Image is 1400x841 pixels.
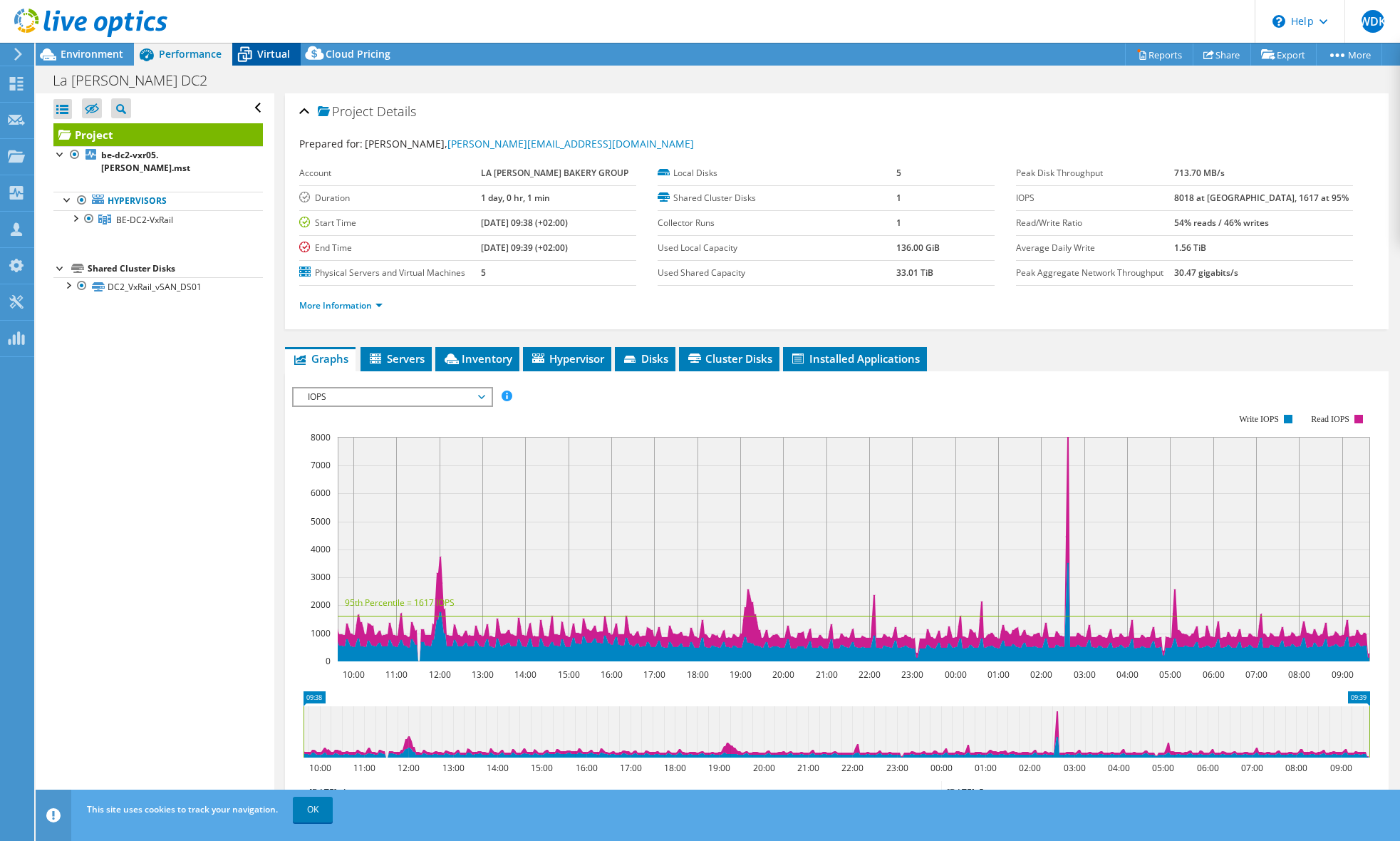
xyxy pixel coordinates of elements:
[896,167,901,179] b: 5
[53,146,263,177] a: be-dc2-vxr05.[PERSON_NAME].mst
[1159,669,1181,681] text: 05:00
[930,762,953,774] text: 00:00
[299,191,481,205] label: Duration
[311,487,331,499] text: 6000
[1250,43,1317,66] a: Export
[293,797,333,822] a: OK
[442,762,465,774] text: 13:00
[345,597,455,609] text: 95th Percentile = 1617 IOPS
[531,762,553,774] text: 15:00
[309,762,331,774] text: 10:00
[368,351,425,366] span: Servers
[772,669,794,681] text: 20:00
[687,669,709,681] text: 18:00
[53,210,263,229] a: BE-DC2-VxRail
[311,459,331,471] text: 7000
[481,192,550,204] b: 1 day, 0 hr, 1 min
[299,137,363,150] label: Prepared for:
[311,571,331,583] text: 3000
[299,166,481,180] label: Account
[1016,166,1174,180] label: Peak Disk Throughput
[61,47,123,61] span: Environment
[658,266,896,280] label: Used Shared Capacity
[1288,669,1310,681] text: 08:00
[1030,669,1052,681] text: 02:00
[301,388,484,406] span: IOPS
[299,299,383,311] a: More Information
[1108,762,1130,774] text: 04:00
[658,166,896,180] label: Local Disks
[472,669,494,681] text: 13:00
[753,762,775,774] text: 20:00
[1316,43,1382,66] a: More
[53,123,263,146] a: Project
[643,669,665,681] text: 17:00
[311,515,331,527] text: 5000
[326,47,390,61] span: Cloud Pricing
[901,669,923,681] text: 23:00
[311,599,331,611] text: 2000
[311,431,331,443] text: 8000
[1016,266,1174,280] label: Peak Aggregate Network Throughput
[353,762,375,774] text: 11:00
[1016,191,1174,205] label: IOPS
[859,669,881,681] text: 22:00
[343,669,365,681] text: 10:00
[1174,242,1206,254] b: 1.56 TiB
[1311,414,1349,424] text: Read IOPS
[1332,669,1354,681] text: 09:00
[1152,762,1174,774] text: 05:00
[1064,762,1086,774] text: 03:00
[1203,669,1225,681] text: 06:00
[1125,43,1193,66] a: Reports
[1174,217,1269,229] b: 54% reads / 46% writes
[377,103,416,120] span: Details
[398,762,420,774] text: 12:00
[886,762,908,774] text: 23:00
[658,191,896,205] label: Shared Cluster Disks
[116,214,173,226] span: BE-DC2-VxRail
[987,669,1010,681] text: 01:00
[1241,762,1263,774] text: 07:00
[88,260,263,277] div: Shared Cluster Disks
[514,669,536,681] text: 14:00
[1019,762,1041,774] text: 02:00
[945,669,967,681] text: 00:00
[664,762,686,774] text: 18:00
[658,216,896,230] label: Collector Runs
[159,47,222,61] span: Performance
[730,669,752,681] text: 19:00
[708,762,730,774] text: 19:00
[816,669,838,681] text: 21:00
[1016,216,1174,230] label: Read/Write Ratio
[365,137,694,150] span: [PERSON_NAME],
[1362,10,1384,33] span: WDK
[1193,43,1251,66] a: Share
[1174,267,1238,279] b: 30.47 gigabits/s
[299,241,481,255] label: End Time
[1285,762,1307,774] text: 08:00
[257,47,290,61] span: Virtual
[46,73,229,88] h1: La [PERSON_NAME] DC2
[385,669,408,681] text: 11:00
[622,351,668,366] span: Disks
[896,217,901,229] b: 1
[481,167,628,179] b: LA [PERSON_NAME] BAKERY GROUP
[481,242,568,254] b: [DATE] 09:39 (+02:00)
[797,762,819,774] text: 21:00
[790,351,920,366] span: Installed Applications
[87,803,278,815] span: This site uses cookies to track your navigation.
[318,105,373,119] span: Project
[1116,669,1139,681] text: 04:00
[311,543,331,555] text: 4000
[53,277,263,296] a: DC2_VxRail_vSAN_DS01
[896,192,901,204] b: 1
[1174,192,1349,204] b: 8018 at [GEOGRAPHIC_DATA], 1617 at 95%
[53,192,263,210] a: Hypervisors
[447,137,694,150] a: [PERSON_NAME][EMAIL_ADDRESS][DOMAIN_NAME]
[1074,669,1096,681] text: 03:00
[601,669,623,681] text: 16:00
[530,351,604,366] span: Hypervisor
[896,242,940,254] b: 136.00 GiB
[299,266,481,280] label: Physical Servers and Virtual Machines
